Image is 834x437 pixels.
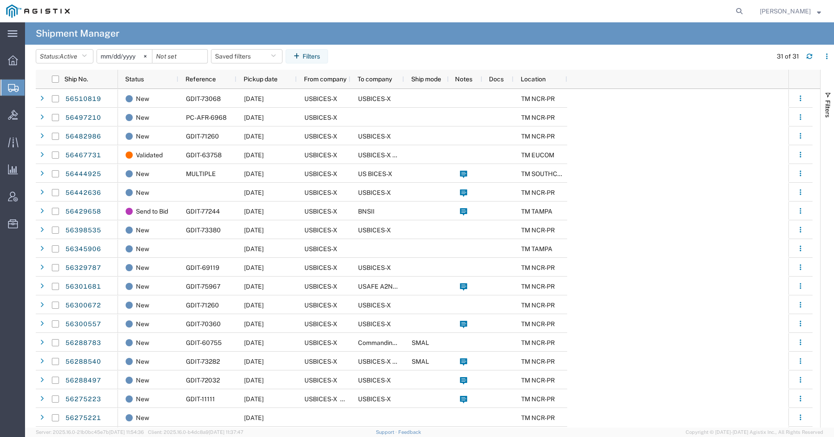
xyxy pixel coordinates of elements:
span: GDIT-71260 [186,302,219,309]
span: GDIT-72032 [186,377,220,384]
span: USBICES-X [304,245,337,252]
span: USBICES-X [304,227,337,234]
span: Pickup date [244,76,278,83]
span: TM NCR-PR [521,264,555,271]
button: [PERSON_NAME] [759,6,821,17]
input: Not set [152,50,207,63]
span: USBICES-X [304,95,337,102]
a: 56329787 [65,261,101,275]
a: 56482986 [65,130,101,144]
span: Ship No. [64,76,88,83]
span: US BICES-X [358,170,392,177]
span: Active [59,53,77,60]
span: GDIT-73282 [186,358,220,365]
h4: Shipment Manager [36,22,119,45]
span: New [136,108,149,127]
span: TM TAMPA [521,245,552,252]
span: TM NCR-PR [521,320,555,328]
span: New [136,315,149,333]
span: USBICES-X [304,283,337,290]
span: 08/14/2025 [244,170,264,177]
span: Validated [136,146,163,164]
span: Notes [455,76,472,83]
span: GDIT-63758 [186,151,222,159]
span: TM NCR-PR [521,339,555,346]
span: New [136,183,149,202]
span: GDIT-73380 [186,227,221,234]
span: TM NCR-PR [521,302,555,309]
span: SMAL [412,339,429,346]
span: TM NCR-PR [521,377,555,384]
span: New [136,89,149,108]
span: USBICES-X Logistics [358,358,418,365]
button: Status:Active [36,49,93,63]
span: 07/28/2025 [244,395,264,403]
a: 56275221 [65,411,101,425]
span: GDIT-60755 [186,339,222,346]
span: New [136,277,149,296]
a: Support [376,429,398,435]
span: 07/30/2025 [244,245,264,252]
span: New [136,258,149,277]
img: logo [6,4,70,18]
span: Server: 2025.16.0-21b0bc45e7b [36,429,144,435]
span: 08/05/2025 [244,227,264,234]
a: 56510819 [65,92,101,106]
span: From company [304,76,346,83]
button: Saved filters [211,49,282,63]
span: TM NCR-PR [521,114,555,121]
a: 56442636 [65,186,101,200]
span: USBICES-X [304,170,337,177]
span: BNSII [358,208,375,215]
span: New [136,127,149,146]
span: Send to Bid [136,202,168,221]
button: Filters [286,49,328,63]
span: Client: 2025.16.0-b4dc8a9 [148,429,244,435]
span: GDIT-75967 [186,283,220,290]
span: USBICES-X [304,358,337,365]
span: New [136,296,149,315]
a: Feedback [398,429,421,435]
span: GDIT-77244 [186,208,220,215]
a: 56345906 [65,242,101,256]
input: Not set [97,50,152,63]
span: TM NCR-PR [521,414,555,421]
span: 07/23/2025 [244,414,264,421]
span: TM NCR-PR [521,395,555,403]
span: Filters [824,100,831,118]
span: USBICES-X [358,95,391,102]
a: 56288540 [65,355,101,369]
span: USBICES-X [304,339,337,346]
span: USBICES-X [358,320,391,328]
span: New [136,390,149,408]
span: 07/28/2025 [244,377,264,384]
span: 08/11/2025 [244,208,264,215]
span: USBICES-X [358,302,391,309]
span: GDIT-70360 [186,320,221,328]
span: Commanding Officer - NCTS Naples [358,339,504,346]
span: USBICES-X [304,302,337,309]
span: Reference [185,76,216,83]
span: 07/31/2025 [244,302,264,309]
span: SMAL [412,358,429,365]
span: USBICES-X [304,208,337,215]
a: 56300557 [65,317,101,332]
span: [DATE] 11:54:36 [109,429,144,435]
span: USBICES-X [304,320,337,328]
a: 56429658 [65,205,101,219]
span: TM NCR-PR [521,133,555,140]
span: USBICES-X [304,151,337,159]
span: TM NCR-PR [521,227,555,234]
span: USBICES-X [304,264,337,271]
span: 08/15/2025 [244,95,264,102]
span: TM EUCOM [521,151,554,159]
span: Ship mode [411,76,441,83]
span: PC-AFR-6968 [186,114,227,121]
span: 08/14/2025 [244,283,264,290]
span: New [136,371,149,390]
span: USBICES-X [304,189,337,196]
span: 08/13/2025 [244,133,264,140]
span: New [136,408,149,427]
span: 08/08/2025 [244,189,264,196]
a: 56467731 [65,148,101,163]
